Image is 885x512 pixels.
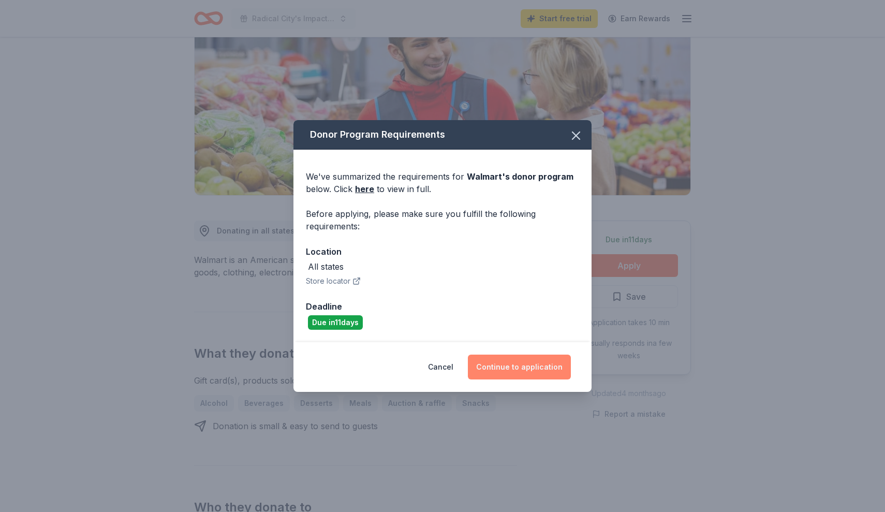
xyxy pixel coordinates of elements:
[306,275,361,287] button: Store locator
[293,120,592,150] div: Donor Program Requirements
[306,208,579,232] div: Before applying, please make sure you fulfill the following requirements:
[308,260,344,273] div: All states
[306,300,579,313] div: Deadline
[468,355,571,379] button: Continue to application
[306,245,579,258] div: Location
[308,315,363,330] div: Due in 11 days
[306,170,579,195] div: We've summarized the requirements for below. Click to view in full.
[355,183,374,195] a: here
[428,355,453,379] button: Cancel
[467,171,573,182] span: Walmart 's donor program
